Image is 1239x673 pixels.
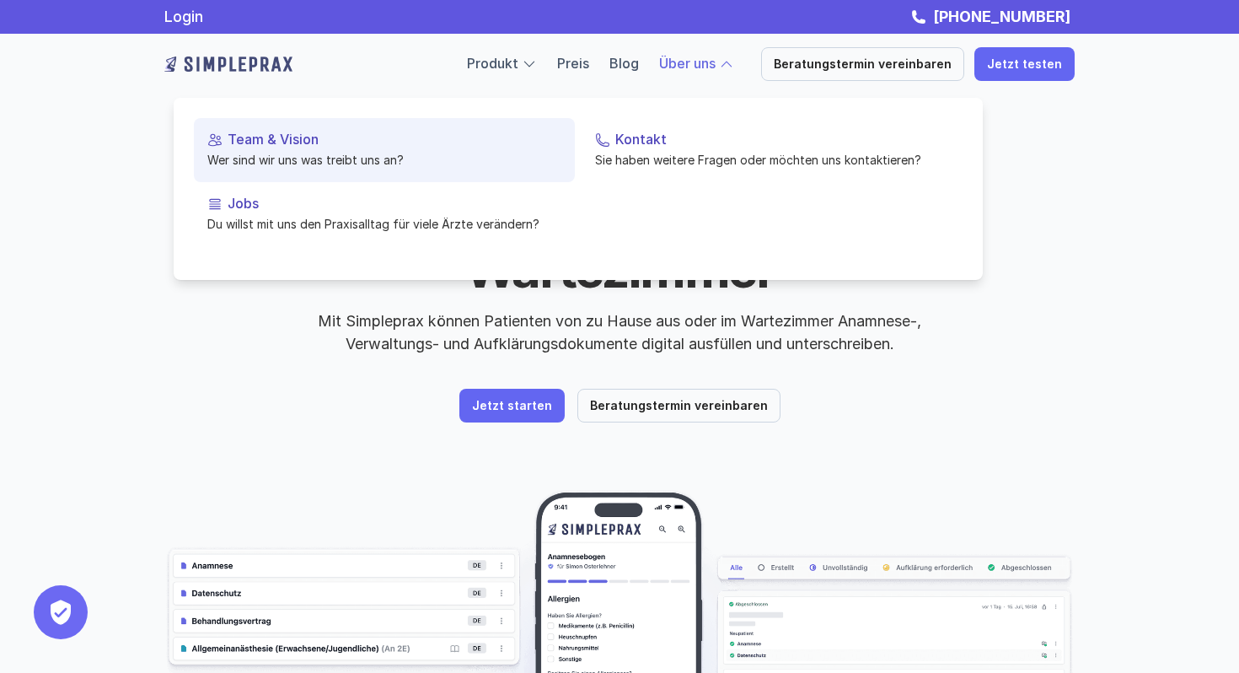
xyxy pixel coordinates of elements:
[615,132,949,148] p: Kontakt
[761,47,964,81] a: Beratungstermin vereinbaren
[207,215,561,233] p: Du willst mit uns den Praxisalltag für viele Ärzte verändern?
[228,196,561,212] p: Jobs
[974,47,1075,81] a: Jetzt testen
[609,55,639,72] a: Blog
[933,8,1070,25] strong: [PHONE_NUMBER]
[472,399,552,413] p: Jetzt starten
[774,57,952,72] p: Beratungstermin vereinbaren
[577,389,780,423] a: Beratungstermin vereinbaren
[303,310,936,355] p: Mit Simpleprax können Patienten von zu Hause aus oder im Wartezimmer Anamnese-, Verwaltungs- und ...
[929,8,1075,25] a: [PHONE_NUMBER]
[467,55,518,72] a: Produkt
[595,151,949,169] p: Sie haben weitere Fragen oder möchten uns kontaktieren?
[590,399,768,413] p: Beratungstermin vereinbaren
[194,118,575,182] a: Team & VisionWer sind wir uns was treibt uns an?
[194,182,575,246] a: JobsDu willst mit uns den Praxisalltag für viele Ärzte verändern?
[228,132,561,148] p: Team & Vision
[987,57,1062,72] p: Jetzt testen
[659,55,716,72] a: Über uns
[557,55,589,72] a: Preis
[164,8,203,25] a: Login
[459,389,565,423] a: Jetzt starten
[207,151,561,169] p: Wer sind wir uns was treibt uns an?
[582,118,963,182] a: KontaktSie haben weitere Fragen oder möchten uns kontaktieren?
